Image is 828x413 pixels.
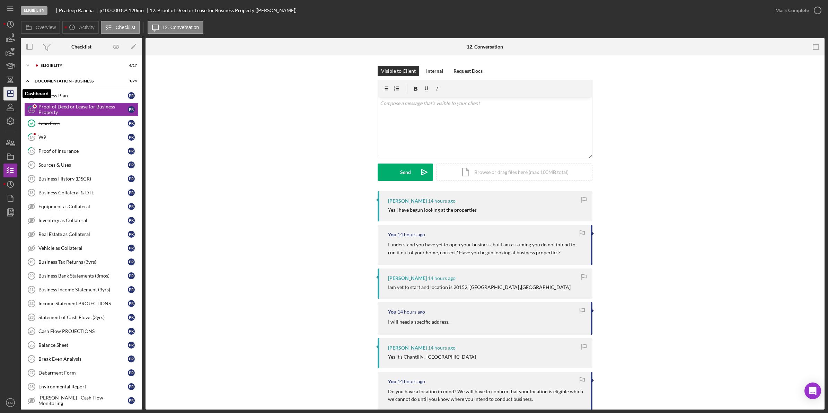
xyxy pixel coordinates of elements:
tspan: 19 [29,260,33,264]
div: Yes I have begun looking at the properties [388,207,477,213]
button: Mark Complete [768,3,825,17]
tspan: 16 [29,163,33,167]
a: 25Balance SheetPR [24,338,139,352]
a: 11Business PlanPR [24,89,139,103]
div: Request Docs [453,66,483,76]
div: P R [128,314,135,321]
label: 12. Conversation [162,25,199,30]
a: Loan FeesPR [24,116,139,130]
a: 23Statement of Cash Flows (3yrs)PR [24,310,139,324]
div: Business Plan [38,93,128,98]
button: Send [378,164,433,181]
div: P R [128,203,135,210]
p: I understand you have yet to open your business, but I am assuming you do not intend to run it ou... [388,241,584,256]
time: 2025-09-22 22:05 [397,309,425,315]
button: Checklist [101,21,140,34]
a: Equipment as CollateralPR [24,200,139,213]
a: 20Business Bank Statements (3mos)PR [24,269,139,283]
div: Cash Flow PROJECTIONS [38,328,128,334]
a: 17Business History (DSCR)PR [24,172,139,186]
div: Equipment as Collateral [38,204,128,209]
tspan: 12 [29,107,34,112]
time: 2025-09-22 22:14 [428,275,456,281]
div: Proof of Deed or Lease for Business Property [38,104,128,115]
span: $100,000 [99,7,120,13]
div: [PERSON_NAME] - Cash Flow Monitoring [38,395,128,406]
div: 8 % [121,8,127,13]
div: Checklist [71,44,91,50]
p: Do you have a location in mind? We will have to confirm that your location is eligible which we c... [388,388,584,403]
a: 24Cash Flow PROJECTIONSPR [24,324,139,338]
a: 27Debarment FormPR [24,366,139,380]
a: 15Proof of InsurancePR [24,144,139,158]
div: Mark Complete [775,3,809,17]
label: Overview [36,25,56,30]
a: Real Estate as CollateralPR [24,227,139,241]
a: 19Business Tax Returns (3yrs)PR [24,255,139,269]
a: Inventory as CollateralPR [24,213,139,227]
div: 1 / 24 [124,79,137,83]
div: 120 mo [129,8,144,13]
div: [PERSON_NAME] [388,345,427,351]
button: Activity [62,21,99,34]
div: Loan Fees [38,121,128,126]
a: Vehicle as CollateralPR [24,241,139,255]
div: P R [128,328,135,335]
label: Checklist [116,25,135,30]
div: Send [400,164,411,181]
a: 18Business Collateral & DTEPR [24,186,139,200]
div: Environmental Report [38,384,128,389]
tspan: 20 [29,274,34,278]
div: Iam yet to start and location is 20152, [GEOGRAPHIC_DATA] ,[GEOGRAPHIC_DATA] [388,284,571,290]
div: Statement of Cash Flows (3yrs) [38,315,128,320]
div: Break Even Analysis [38,356,128,362]
div: Business Bank Statements (3mos) [38,273,128,279]
div: P R [128,383,135,390]
div: 6 / 17 [124,63,137,68]
tspan: 11 [29,93,34,98]
div: P R [128,148,135,155]
div: Inventory as Collateral [38,218,128,223]
tspan: 15 [29,149,34,153]
div: Internal [426,66,443,76]
div: Vehicle as Collateral [38,245,128,251]
button: LM [3,396,17,410]
div: W9 [38,134,128,140]
time: 2025-09-22 22:15 [397,232,425,237]
tspan: 23 [29,315,34,319]
a: 16Sources & UsesPR [24,158,139,172]
div: P R [128,161,135,168]
div: P R [128,175,135,182]
div: [PERSON_NAME] [388,275,427,281]
div: P R [128,369,135,376]
a: 14W9PR [24,130,139,144]
time: 2025-09-22 22:04 [428,345,456,351]
label: Activity [79,25,94,30]
div: P R [128,189,135,196]
tspan: 25 [29,343,34,347]
div: Business Collateral & DTE [38,190,128,195]
a: 12Proof of Deed or Lease for Business PropertyPR [24,103,139,116]
p: I will need a specific address. [388,318,449,326]
div: Business Income Statement (3yrs) [38,287,128,292]
div: P R [128,258,135,265]
div: Real Estate as Collateral [38,231,128,237]
div: P R [128,231,135,238]
div: Yes it’s Chantilly , [GEOGRAPHIC_DATA] [388,354,476,360]
tspan: 26 [29,357,34,361]
div: P R [128,217,135,224]
time: 2025-09-22 22:16 [428,198,456,204]
div: DOCUMENTATION - BUSINESS [35,79,120,83]
div: Pradeep Raacha [59,8,99,13]
div: You [388,232,396,237]
div: Visible to Client [381,66,416,76]
div: P R [128,92,135,99]
div: Proof of Insurance [38,148,128,154]
div: P R [128,286,135,293]
tspan: 21 [29,288,34,292]
a: 26Break Even AnalysisPR [24,352,139,366]
button: Internal [423,66,447,76]
tspan: 22 [29,301,34,306]
a: 22Income Statement PROJECTIONSPR [24,297,139,310]
button: Request Docs [450,66,486,76]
